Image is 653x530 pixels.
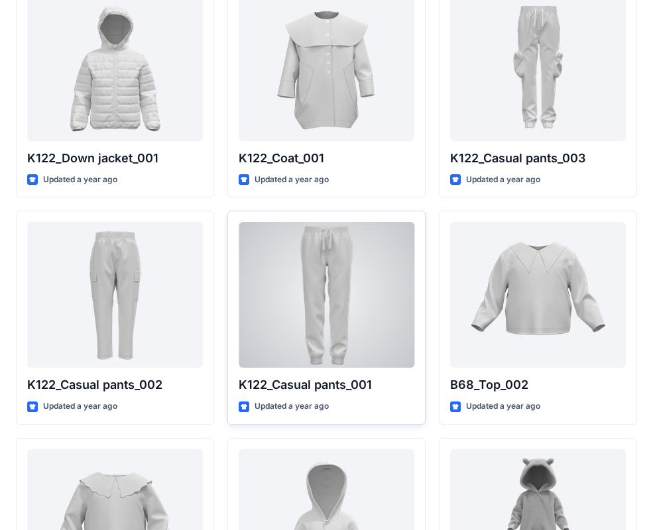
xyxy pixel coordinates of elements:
[450,376,626,394] p: B68_Top_002
[239,149,414,168] p: K122_Coat_001
[27,376,203,394] p: K122_Casual pants_002
[239,376,414,394] p: K122_Casual pants_001
[27,222,203,368] a: K122_Casual pants_002
[27,149,203,168] p: K122_Down jacket_001
[43,399,117,413] p: Updated a year ago
[255,399,329,413] p: Updated a year ago
[255,173,329,187] p: Updated a year ago
[450,222,626,368] a: B68_Top_002
[450,149,626,168] p: K122_Casual pants_003
[43,173,117,187] p: Updated a year ago
[466,399,540,413] p: Updated a year ago
[466,173,540,187] p: Updated a year ago
[239,222,414,368] a: K122_Casual pants_001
